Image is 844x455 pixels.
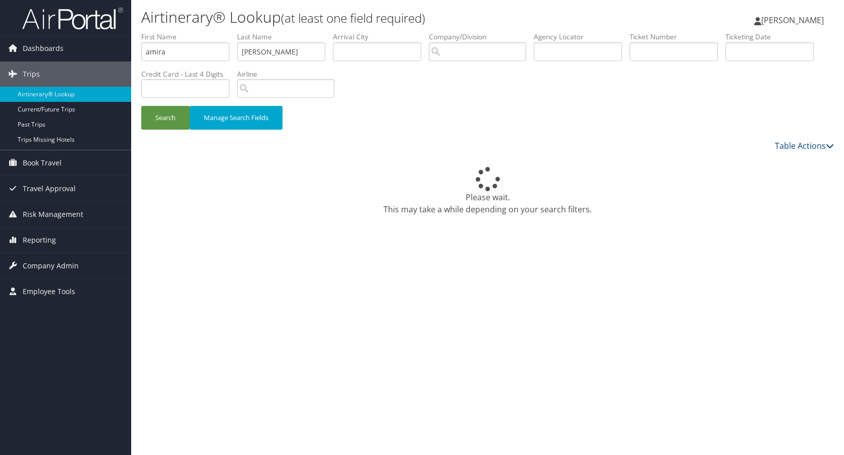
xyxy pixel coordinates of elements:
span: Employee Tools [23,279,75,304]
button: Search [141,106,190,130]
span: Risk Management [23,202,83,227]
label: Agency Locator [534,32,630,42]
label: Ticket Number [630,32,725,42]
span: Book Travel [23,150,62,176]
span: Dashboards [23,36,64,61]
label: Company/Division [429,32,534,42]
span: Company Admin [23,253,79,278]
button: Manage Search Fields [190,106,283,130]
span: [PERSON_NAME] [761,15,824,26]
a: [PERSON_NAME] [754,5,834,35]
span: Travel Approval [23,176,76,201]
small: (at least one field required) [281,10,425,26]
span: Reporting [23,227,56,253]
label: Credit Card - Last 4 Digits [141,69,237,79]
div: Please wait. This may take a while depending on your search filters. [141,167,834,215]
h1: Airtinerary® Lookup [141,7,603,28]
label: First Name [141,32,237,42]
label: Arrival City [333,32,429,42]
img: airportal-logo.png [22,7,123,30]
a: Table Actions [775,140,834,151]
label: Airline [237,69,342,79]
span: Trips [23,62,40,87]
label: Last Name [237,32,333,42]
label: Ticketing Date [725,32,821,42]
